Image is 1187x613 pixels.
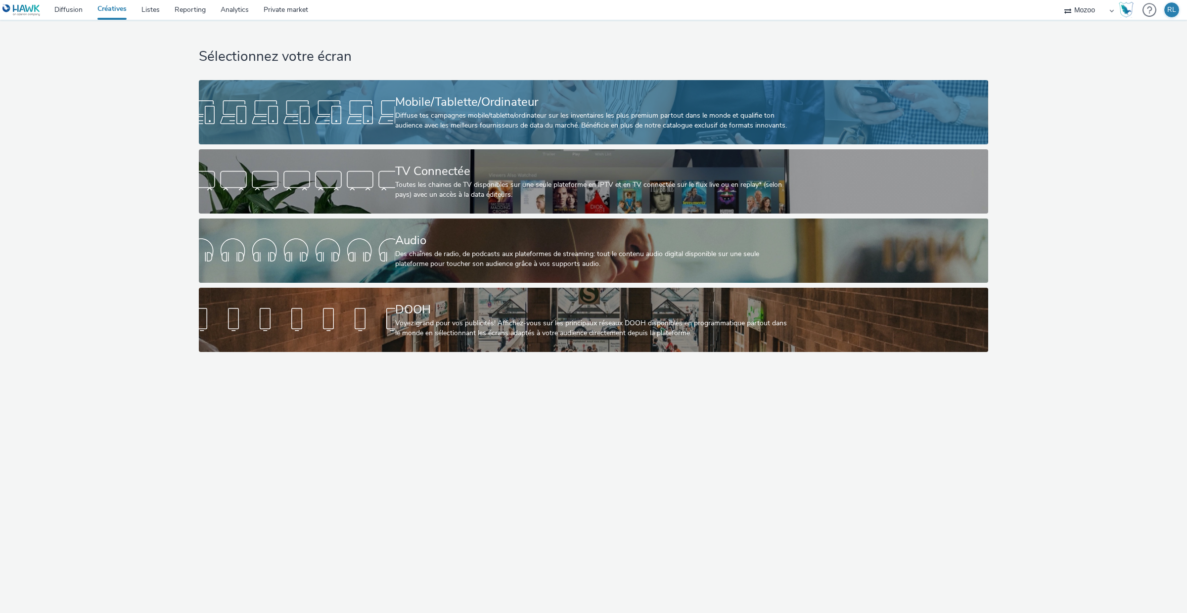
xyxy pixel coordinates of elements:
div: RL [1167,2,1176,17]
div: Des chaînes de radio, de podcasts aux plateformes de streaming: tout le contenu audio digital dis... [395,249,788,269]
div: Mobile/Tablette/Ordinateur [395,93,788,111]
img: Hawk Academy [1119,2,1134,18]
h1: Sélectionnez votre écran [199,47,988,66]
a: Hawk Academy [1119,2,1138,18]
a: AudioDes chaînes de radio, de podcasts aux plateformes de streaming: tout le contenu audio digita... [199,219,988,283]
div: Audio [395,232,788,249]
a: Mobile/Tablette/OrdinateurDiffuse tes campagnes mobile/tablette/ordinateur sur les inventaires le... [199,80,988,144]
div: Toutes les chaines de TV disponibles sur une seule plateforme en IPTV et en TV connectée sur le f... [395,180,788,200]
div: Diffuse tes campagnes mobile/tablette/ordinateur sur les inventaires les plus premium partout dan... [395,111,788,131]
div: DOOH [395,301,788,318]
div: Voyez grand pour vos publicités! Affichez-vous sur les principaux réseaux DOOH disponibles en pro... [395,318,788,339]
a: DOOHVoyez grand pour vos publicités! Affichez-vous sur les principaux réseaux DOOH disponibles en... [199,288,988,352]
a: TV ConnectéeToutes les chaines de TV disponibles sur une seule plateforme en IPTV et en TV connec... [199,149,988,214]
div: TV Connectée [395,163,788,180]
img: undefined Logo [2,4,41,16]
